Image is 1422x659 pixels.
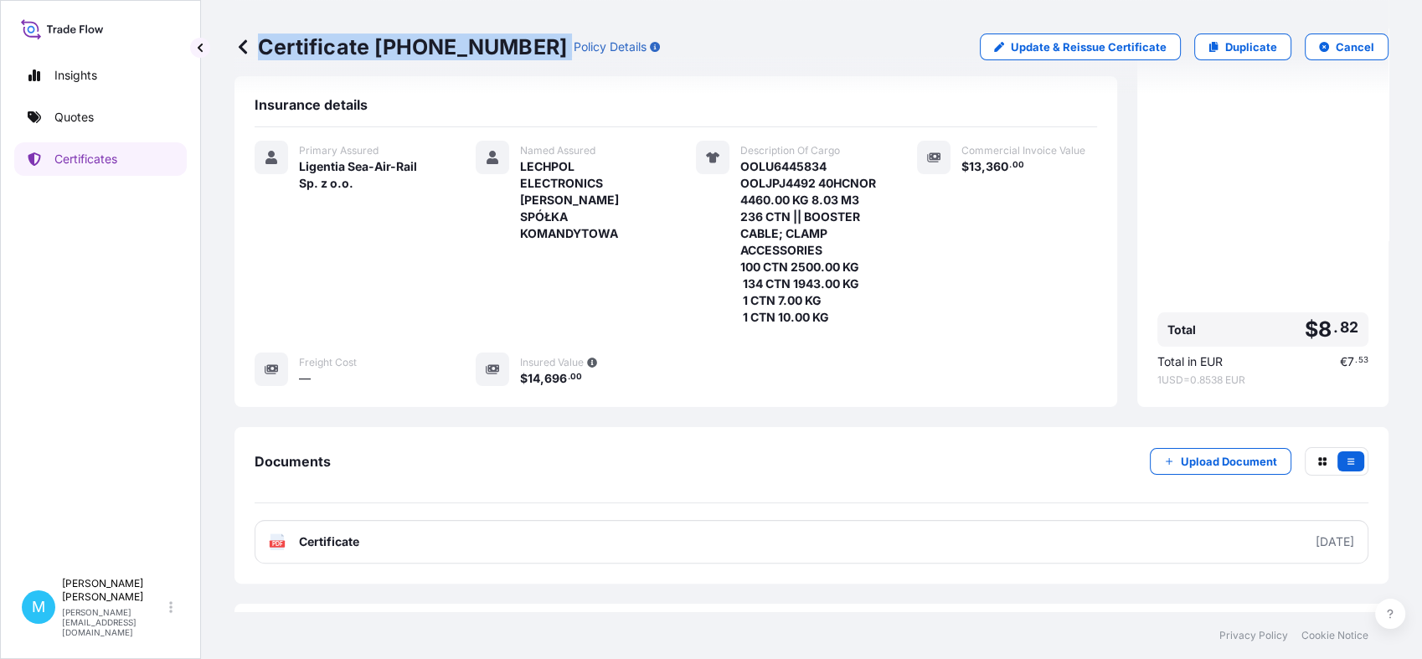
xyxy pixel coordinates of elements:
div: [DATE] [1316,533,1354,550]
span: 00 [1012,162,1023,168]
span: Freight Cost [299,356,357,369]
span: Named Assured [520,144,595,157]
span: . [567,374,569,380]
span: — [299,370,311,387]
a: Duplicate [1194,33,1291,60]
span: Description Of Cargo [740,144,840,157]
span: M [32,599,45,615]
p: [PERSON_NAME][EMAIL_ADDRESS][DOMAIN_NAME] [62,607,166,637]
span: 53 [1358,358,1368,363]
span: 14 [528,373,540,384]
p: Update & Reissue Certificate [1011,39,1167,55]
span: , [540,373,544,384]
p: Quotes [54,109,94,126]
span: . [1355,358,1358,363]
span: 00 [570,374,582,380]
span: Certificate [299,533,359,550]
span: Total in EUR [1157,353,1223,370]
div: Main Exclusions [255,610,1368,651]
span: $ [520,373,528,384]
button: Cancel [1305,33,1389,60]
span: . [1008,162,1011,168]
a: PDFCertificate[DATE] [255,520,1368,564]
p: Upload Document [1181,453,1277,470]
span: LECHPOL ELECTRONICS [PERSON_NAME] SPÓŁKA KOMANDYTOWA [520,158,657,242]
span: 7 [1347,356,1354,368]
span: Documents [255,453,331,470]
span: Ligentia Sea-Air-Rail Sp. z o.o. [299,158,435,192]
span: OOLU6445834 OOLJPJ4492 40HCNOR 4460.00 KG 8.03 M3 236 CTN || BOOSTER CABLE; CLAMP ACCESSORIES 100... [740,158,877,326]
p: Cancel [1336,39,1374,55]
a: Quotes [14,100,187,134]
a: Certificates [14,142,187,176]
span: 696 [544,373,567,384]
a: Insights [14,59,187,92]
span: $ [1304,319,1317,340]
span: € [1340,356,1347,368]
span: 13 [969,161,981,172]
text: PDF [272,541,283,547]
span: Primary Assured [299,144,379,157]
span: Total [1167,322,1196,338]
a: Privacy Policy [1219,629,1288,642]
span: , [981,161,986,172]
span: 82 [1340,322,1358,332]
p: [PERSON_NAME] [PERSON_NAME] [62,577,166,604]
p: Insights [54,67,97,84]
a: Update & Reissue Certificate [980,33,1181,60]
p: Policy Details [574,39,647,55]
p: Duplicate [1225,39,1277,55]
span: $ [961,161,969,172]
span: . [1333,322,1338,332]
span: Insured Value [520,356,584,369]
p: Certificate [PHONE_NUMBER] [234,33,567,60]
span: 360 [986,161,1008,172]
span: 1 USD = 0.8538 EUR [1157,373,1368,387]
span: 8 [1318,319,1332,340]
span: Commercial Invoice Value [961,144,1085,157]
button: Upload Document [1150,448,1291,475]
a: Cookie Notice [1301,629,1368,642]
p: Certificates [54,151,117,167]
span: Insurance details [255,96,368,113]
